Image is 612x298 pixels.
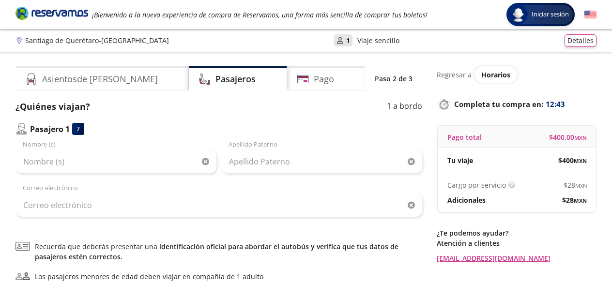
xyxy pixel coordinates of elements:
[481,70,510,79] span: Horarios
[574,157,587,164] small: MXN
[375,74,413,84] p: Paso 2 de 3
[15,193,422,217] input: Correo electrónico
[556,242,602,288] iframe: Messagebird Livechat Widget
[437,66,597,83] div: Regresar a ver horarios
[584,9,597,21] button: English
[528,10,573,19] span: Iniciar sesión
[558,155,587,165] span: $ 400
[447,195,486,205] p: Adicionales
[574,134,587,141] small: MXN
[574,197,587,204] small: MXN
[447,155,473,165] p: Tu viaje
[447,180,506,190] p: Cargo por servicio
[357,35,399,45] p: Viaje sencillo
[15,100,90,113] p: ¿Quiénes viajan?
[15,6,88,23] a: Brand Logo
[562,195,587,205] span: $ 28
[346,35,350,45] p: 1
[447,132,482,142] p: Pago total
[546,99,565,110] span: 12:43
[25,35,169,45] p: Santiago de Querétaro - [GEOGRAPHIC_DATA]
[437,70,472,80] p: Regresar a
[221,149,422,174] input: Apellido Paterno
[35,271,263,282] div: Los pasajeros menores de edad deben viajar en compañía de 1 adulto
[437,238,597,248] p: Atención a clientes
[72,123,84,135] div: 7
[575,182,587,189] small: MXN
[437,97,597,111] p: Completa tu compra en :
[92,10,428,19] em: ¡Bienvenido a la nueva experiencia de compra de Reservamos, una forma más sencilla de comprar tus...
[30,123,70,135] p: Pasajero 1
[15,6,88,20] i: Brand Logo
[314,73,334,86] h4: Pago
[42,73,158,86] h4: Asientos de [PERSON_NAME]
[35,242,398,261] a: identificación oficial para abordar el autobús y verifica que tus datos de pasajeros estén correc...
[565,34,597,47] button: Detalles
[15,149,216,174] input: Nombre (s)
[215,73,256,86] h4: Pasajeros
[437,228,597,238] p: ¿Te podemos ayudar?
[437,253,597,263] a: [EMAIL_ADDRESS][DOMAIN_NAME]
[35,241,422,262] span: Recuerda que deberás presentar una
[549,132,587,142] span: $ 400.00
[387,100,422,113] p: 1 a bordo
[564,180,587,190] span: $ 28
